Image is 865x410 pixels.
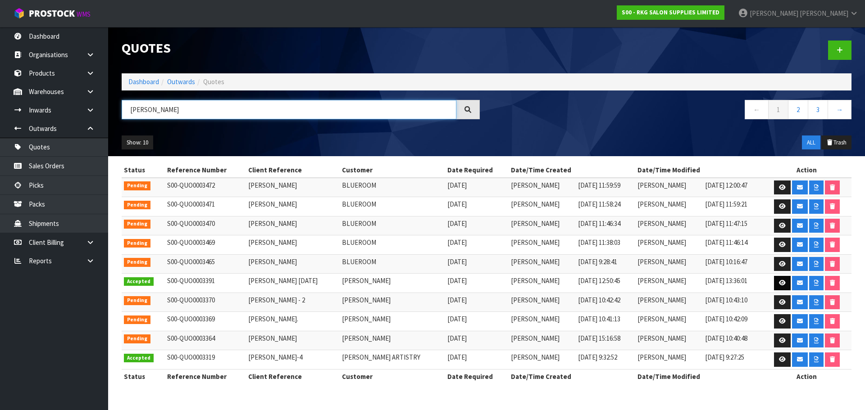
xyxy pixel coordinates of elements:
[246,350,340,369] td: [PERSON_NAME]-4
[124,334,150,343] span: Pending
[447,219,467,228] span: [DATE]
[124,296,150,305] span: Pending
[509,331,576,350] td: [PERSON_NAME]
[447,315,467,323] span: [DATE]
[165,331,246,350] td: S00-QUO0003364
[821,135,851,150] button: Trash
[509,235,576,255] td: [PERSON_NAME]
[340,254,445,274] td: BLUEROOM
[576,312,635,331] td: [DATE] 10:41:13
[340,312,445,331] td: [PERSON_NAME]
[808,100,828,119] a: 3
[14,8,25,19] img: cube-alt.png
[246,312,340,331] td: [PERSON_NAME].
[128,77,159,86] a: Dashboard
[165,293,246,312] td: S00-QUO0003370
[703,350,762,369] td: [DATE] 9:27:25
[576,178,635,197] td: [DATE] 11:59:59
[246,178,340,197] td: [PERSON_NAME]
[340,163,445,177] th: Customer
[246,293,340,312] td: [PERSON_NAME] - 2
[445,163,509,177] th: Date Required
[828,100,851,119] a: →
[635,197,703,216] td: [PERSON_NAME]
[124,181,150,190] span: Pending
[340,197,445,216] td: BLUEROOM
[576,331,635,350] td: [DATE] 15:16:58
[340,216,445,235] td: BLUEROOM
[246,369,340,383] th: Client Reference
[165,350,246,369] td: S00-QUO0003319
[165,312,246,331] td: S00-QUO0003369
[509,293,576,312] td: [PERSON_NAME]
[29,8,75,19] span: ProStock
[77,10,91,18] small: WMS
[447,200,467,208] span: [DATE]
[165,235,246,255] td: S00-QUO0003469
[509,178,576,197] td: [PERSON_NAME]
[509,216,576,235] td: [PERSON_NAME]
[340,235,445,255] td: BLUEROOM
[788,100,808,119] a: 2
[576,254,635,274] td: [DATE] 9:28:41
[246,254,340,274] td: [PERSON_NAME]
[762,369,851,383] th: Action
[800,9,848,18] span: [PERSON_NAME]
[122,100,456,119] input: Search quotes
[447,276,467,285] span: [DATE]
[509,312,576,331] td: [PERSON_NAME]
[165,216,246,235] td: S00-QUO0003470
[447,353,467,361] span: [DATE]
[167,77,195,86] a: Outwards
[745,100,769,119] a: ←
[340,350,445,369] td: [PERSON_NAME] ARTISTRY
[165,178,246,197] td: S00-QUO0003472
[447,334,467,342] span: [DATE]
[447,238,467,247] span: [DATE]
[750,9,798,18] span: [PERSON_NAME]
[447,257,467,266] span: [DATE]
[340,331,445,350] td: [PERSON_NAME]
[635,163,762,177] th: Date/Time Modified
[802,135,820,150] button: ALL
[509,163,636,177] th: Date/Time Created
[622,9,719,16] strong: S00 - RKG SALON SUPPLIES LIMITED
[635,254,703,274] td: [PERSON_NAME]
[246,163,340,177] th: Client Reference
[340,293,445,312] td: [PERSON_NAME]
[703,293,762,312] td: [DATE] 10:43:10
[617,5,724,20] a: S00 - RKG SALON SUPPLIES LIMITED
[165,274,246,293] td: S00-QUO0003391
[124,315,150,324] span: Pending
[124,239,150,248] span: Pending
[635,274,703,293] td: [PERSON_NAME]
[703,197,762,216] td: [DATE] 11:59:21
[246,331,340,350] td: [PERSON_NAME]
[124,277,154,286] span: Accepted
[340,274,445,293] td: [PERSON_NAME]
[124,201,150,210] span: Pending
[124,220,150,229] span: Pending
[635,178,703,197] td: [PERSON_NAME]
[703,254,762,274] td: [DATE] 10:16:47
[165,163,246,177] th: Reference Number
[246,216,340,235] td: [PERSON_NAME]
[122,163,165,177] th: Status
[635,312,703,331] td: [PERSON_NAME]
[635,350,703,369] td: [PERSON_NAME]
[635,235,703,255] td: [PERSON_NAME]
[509,274,576,293] td: [PERSON_NAME]
[122,135,153,150] button: Show: 10
[447,181,467,189] span: [DATE]
[165,369,246,383] th: Reference Number
[165,254,246,274] td: S00-QUO0003465
[340,178,445,197] td: BLUEROOM
[576,197,635,216] td: [DATE] 11:58:24
[635,369,762,383] th: Date/Time Modified
[447,296,467,304] span: [DATE]
[509,350,576,369] td: [PERSON_NAME]
[246,197,340,216] td: [PERSON_NAME]
[445,369,509,383] th: Date Required
[122,369,165,383] th: Status
[762,163,851,177] th: Action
